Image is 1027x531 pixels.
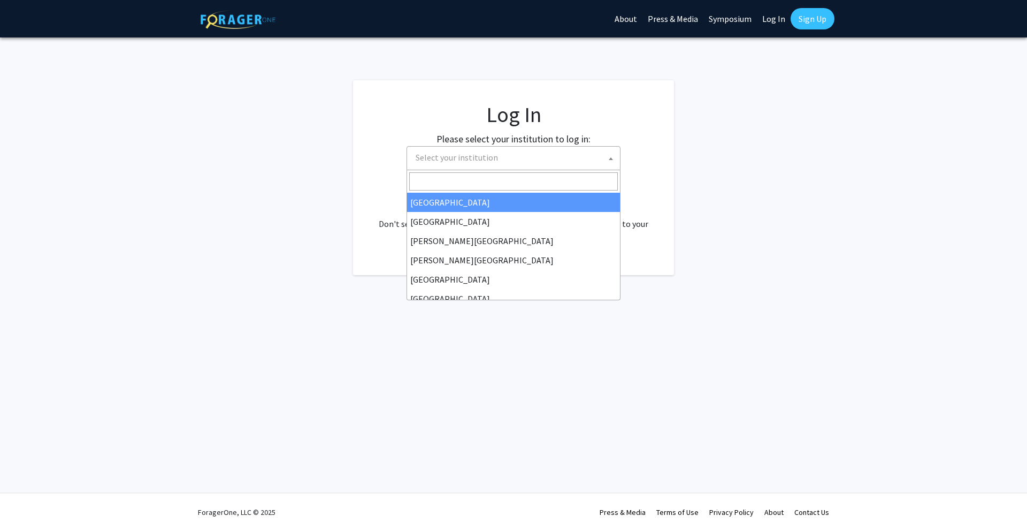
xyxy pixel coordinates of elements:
[407,270,620,289] li: [GEOGRAPHIC_DATA]
[8,483,45,523] iframe: Chat
[407,231,620,251] li: [PERSON_NAME][GEOGRAPHIC_DATA]
[411,147,620,169] span: Select your institution
[764,507,784,517] a: About
[600,507,646,517] a: Press & Media
[409,172,618,191] input: Search
[201,10,275,29] img: ForagerOne Logo
[709,507,754,517] a: Privacy Policy
[374,192,653,243] div: No account? . Don't see your institution? about bringing ForagerOne to your institution.
[407,146,620,170] span: Select your institution
[374,102,653,127] h1: Log In
[407,289,620,308] li: [GEOGRAPHIC_DATA]
[791,8,834,29] a: Sign Up
[416,152,498,163] span: Select your institution
[407,251,620,270] li: [PERSON_NAME][GEOGRAPHIC_DATA]
[407,193,620,212] li: [GEOGRAPHIC_DATA]
[794,507,829,517] a: Contact Us
[198,494,275,531] div: ForagerOne, LLC © 2025
[656,507,699,517] a: Terms of Use
[436,132,591,146] label: Please select your institution to log in:
[407,212,620,231] li: [GEOGRAPHIC_DATA]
